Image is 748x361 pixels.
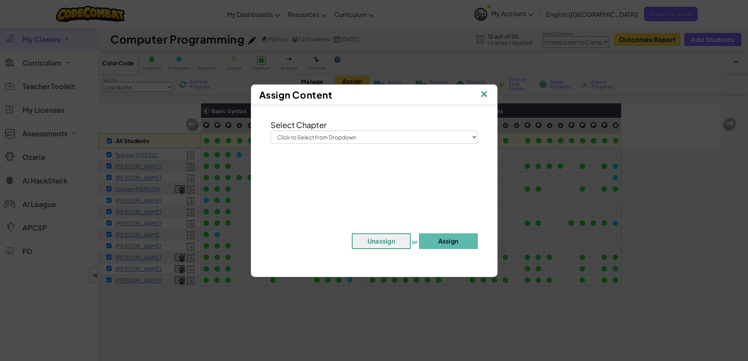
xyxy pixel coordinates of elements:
[259,89,333,101] span: Assign Content
[352,233,411,249] button: Unassign
[479,89,489,101] img: IconClose.svg
[419,233,478,249] button: Assign
[271,120,327,130] span: Select Chapter
[412,238,418,245] span: or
